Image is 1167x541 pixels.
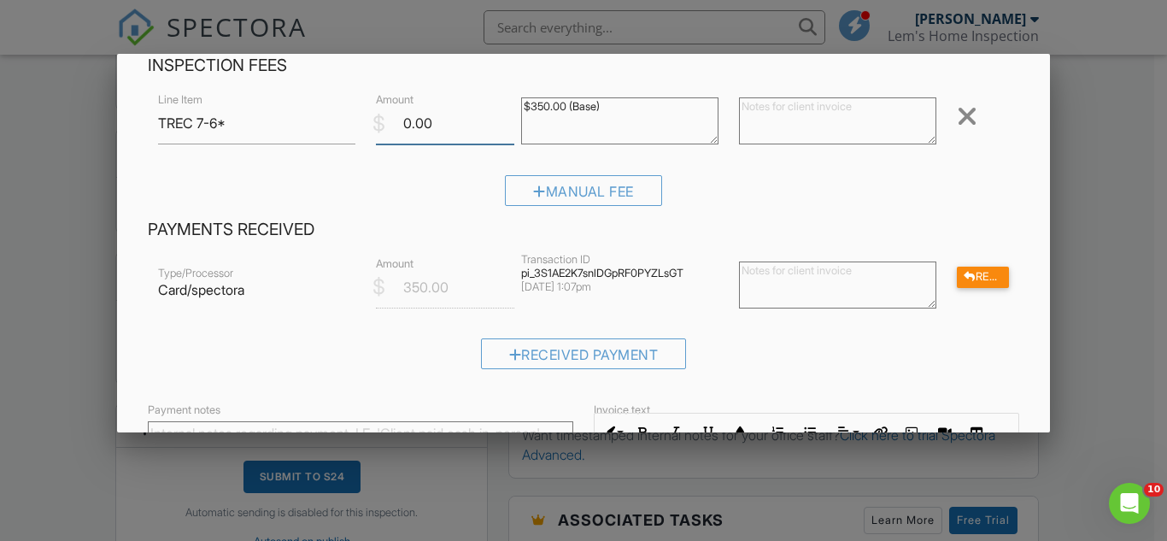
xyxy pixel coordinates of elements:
label: Payment notes [148,403,220,418]
button: Ordered List [761,416,794,449]
div: pi_3S1AE2K7snlDGpRF0PYZLsGT [521,267,718,280]
label: Amount [376,256,413,272]
div: $ [372,273,385,302]
iframe: Intercom live chat [1109,483,1150,524]
span: 10 [1144,483,1164,497]
label: Line Item [158,92,202,108]
button: Align [830,416,863,449]
div: Manual Fee [505,175,662,206]
button: Insert Video [928,416,960,449]
h4: Inspection Fees [148,55,1020,77]
a: Manual Fee [505,187,662,204]
button: Insert Link (Ctrl+K) [863,416,895,449]
button: Insert Table [960,416,993,449]
h4: Payments Received [148,219,1020,241]
button: Unordered List [794,416,826,449]
div: Transaction ID [521,253,718,267]
button: Bold (Ctrl+B) [627,416,660,449]
div: Type/Processor [158,267,355,280]
div: Received Payment [481,338,687,369]
textarea: $350.00 (Base) [521,97,718,144]
button: Inline Style [595,416,627,449]
a: Refund [957,268,1009,285]
button: Italic (Ctrl+I) [660,416,692,449]
label: Invoice text [594,403,650,418]
button: Colors [724,416,757,449]
p: Card/spectora [158,280,355,299]
div: $ [372,109,385,138]
button: Insert Image (Ctrl+P) [895,416,928,449]
a: Received Payment [481,350,687,368]
label: Amount [376,92,413,108]
div: Refund [957,267,1009,288]
div: [DATE] 1:07pm [521,280,718,294]
button: Underline (Ctrl+U) [692,416,724,449]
